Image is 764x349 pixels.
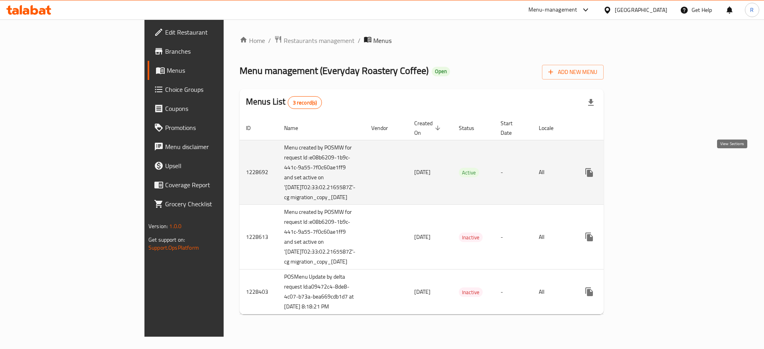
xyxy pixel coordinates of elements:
a: Coupons [148,99,272,118]
span: Created On [414,118,443,138]
div: Total records count [288,96,322,109]
li: / [358,36,361,45]
th: Actions [573,116,663,140]
span: Coverage Report [165,180,266,190]
span: Name [284,123,308,133]
td: POSMenu Update by delta request Id:a09472c4-8de8-4c07-b73a-bea669cdb1d7 at [DATE] 8:18:21 PM [278,270,365,314]
span: Open [432,68,450,75]
div: [GEOGRAPHIC_DATA] [615,6,667,14]
button: Add New Menu [542,65,604,79]
table: enhanced table [240,116,663,315]
span: Branches [165,47,266,56]
span: Add New Menu [548,67,597,77]
a: Restaurants management [274,35,355,46]
div: Open [432,67,450,76]
span: [DATE] [414,232,431,242]
span: Choice Groups [165,85,266,94]
span: Locale [539,123,564,133]
button: Change Status [599,227,618,246]
span: Start Date [501,118,523,138]
span: R [750,6,754,14]
h2: Menus List [246,96,322,109]
span: Get support on: [148,235,185,245]
div: Export file [581,93,600,112]
button: Change Status [599,163,618,182]
span: [DATE] [414,167,431,177]
span: Menu management ( Everyday Roastery Coffee ) [240,62,429,79]
button: more [580,282,599,301]
button: more [580,163,599,182]
span: Version: [148,221,168,231]
span: 3 record(s) [288,99,322,107]
td: All [532,270,573,314]
a: Coverage Report [148,175,272,194]
a: Menus [148,61,272,80]
span: Menus [373,36,392,45]
span: Vendor [371,123,398,133]
span: Upsell [165,161,266,171]
span: Coupons [165,104,266,113]
a: Choice Groups [148,80,272,99]
a: Promotions [148,118,272,137]
span: Active [459,168,479,177]
button: more [580,227,599,246]
a: Branches [148,42,272,61]
span: Promotions [165,123,266,132]
nav: breadcrumb [240,35,604,46]
span: Edit Restaurant [165,27,266,37]
td: - [494,140,532,205]
span: Menu disclaimer [165,142,266,151]
span: 1.0.0 [169,221,181,231]
td: All [532,205,573,270]
div: Menu-management [528,5,577,15]
span: Menus [167,66,266,75]
span: Inactive [459,288,483,297]
span: Inactive [459,233,483,242]
a: Upsell [148,156,272,175]
span: Restaurants management [284,36,355,45]
span: Grocery Checklist [165,199,266,209]
td: All [532,140,573,205]
span: [DATE] [414,287,431,297]
a: Edit Restaurant [148,23,272,42]
td: Menu created by POSMW for request Id :e08b6209-1b9c-441c-9a55-7f0c60ae1ff9 and set active on '[DA... [278,205,365,270]
a: Grocery Checklist [148,194,272,213]
a: Menu disclaimer [148,137,272,156]
span: ID [246,123,261,133]
td: Menu created by POSMW for request Id :e08b6209-1b9c-441c-9a55-7f0c60ae1ff9 and set active on '[DA... [278,140,365,205]
a: Support.OpsPlatform [148,242,199,253]
td: - [494,270,532,314]
td: - [494,205,532,270]
span: Status [459,123,485,133]
button: Change Status [599,282,618,301]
